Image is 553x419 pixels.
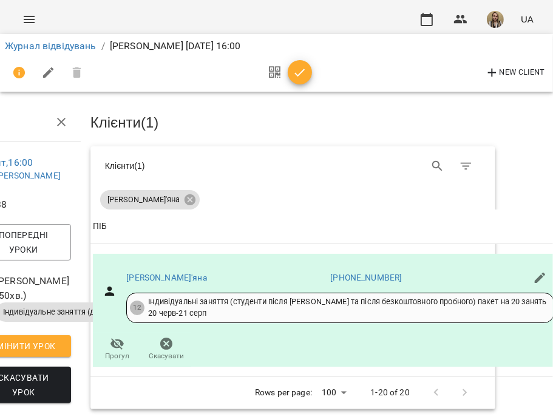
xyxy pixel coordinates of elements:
[485,66,545,80] span: New Client
[370,387,409,399] p: 1-20 of 20
[521,13,534,26] span: UA
[142,333,191,367] button: Скасувати
[452,152,481,181] button: Фільтр
[100,190,200,209] div: [PERSON_NAME]'яна
[105,351,129,361] span: Прогул
[482,63,548,83] button: New Client
[255,387,312,399] p: Rows per page:
[15,5,44,34] button: Menu
[105,155,284,177] div: Клієнти ( 1 )
[93,333,142,367] button: Прогул
[149,351,184,361] span: Скасувати
[487,11,504,28] img: 2de22936d2bd162f862d77ab2f835e33.jpg
[5,39,548,53] nav: breadcrumb
[101,39,105,53] li: /
[90,115,495,131] h3: Клієнти ( 1 )
[5,40,97,52] a: Журнал відвідувань
[130,301,144,315] div: 12
[516,8,538,30] button: UA
[317,384,351,401] div: 100
[330,273,402,282] a: [PHONE_NUMBER]
[93,219,107,234] div: ПІБ
[148,296,546,319] div: Індивідуальні заняття (студенти після [PERSON_NAME] та після безкоштовного пробного) пакет на 20 ...
[100,194,187,205] span: [PERSON_NAME]'яна
[126,273,207,282] a: [PERSON_NAME]'яна
[93,219,107,234] div: Sort
[90,146,495,185] div: Table Toolbar
[110,39,241,53] p: [PERSON_NAME] [DATE] 16:00
[423,152,452,181] button: Search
